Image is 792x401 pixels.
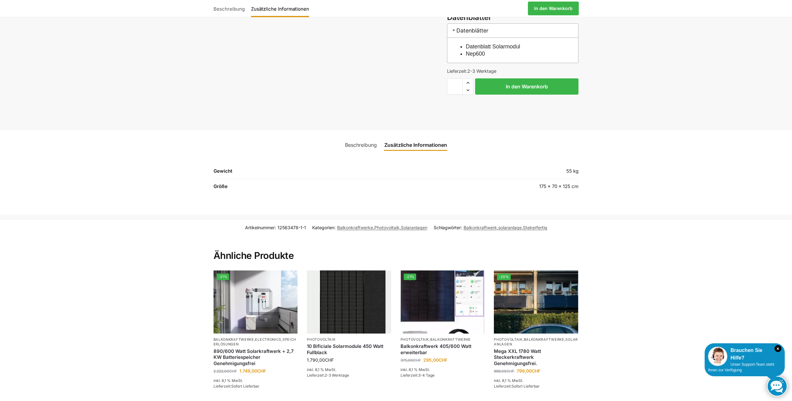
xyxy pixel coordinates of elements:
a: 890/600 Watt Solarkraftwerk + 2,7 KW Batteriespeicher Genehmigungsfrei [214,348,298,367]
span: Lieferzeit: [401,373,435,378]
bdi: 375,00 [401,358,421,363]
a: Balkonkraftwerke [214,337,254,342]
th: Größe [214,179,412,194]
a: solaranlage [498,225,522,230]
span: 3-4 Tage [418,373,435,378]
p: , , [214,337,298,347]
a: Zusätzliche Informationen [248,1,312,16]
img: 2 Balkonkraftwerke [494,270,578,334]
a: Photovoltaik [374,225,400,230]
h3: Datenblätter [447,12,578,23]
a: Solaranlagen [401,225,427,230]
span: CHF [229,369,237,374]
th: Gewicht [214,167,412,179]
input: Produktmenge [447,78,463,95]
bdi: 2.222,00 [214,369,237,374]
a: Photovoltaik [307,337,335,342]
a: Beschreibung [341,137,381,152]
span: 12563478-1-1 [278,225,306,230]
span: 2-3 Werktage [467,68,496,74]
span: Lieferzeit: [494,384,540,389]
span: CHF [506,369,514,374]
a: Beschreibung [214,1,248,16]
span: Reduce quantity [463,86,473,94]
span: Sofort Lieferbar [512,384,540,389]
h3: Datenblätter [447,23,578,37]
a: Balkonkraftwerke [337,225,373,230]
i: Schließen [775,345,781,352]
a: Nep600 [466,51,485,57]
bdi: 1.749,00 [239,368,266,374]
table: Produktdetails [214,167,579,194]
p: inkl. 8,1 % MwSt. [307,367,391,373]
span: CHF [413,358,421,363]
a: Photovoltaik [494,337,522,342]
div: Brauchen Sie Hilfe? [708,347,781,362]
a: Mega XXL 1780 Watt Steckerkraftwerk Genehmigungsfrei. [494,348,578,367]
span: CHF [257,368,266,374]
img: Steckerfertig Plug & Play mit 410 Watt [401,270,485,334]
bdi: 1.790,00 [307,357,334,363]
a: Balkonkraftwerk 405/600 Watt erweiterbar [401,343,485,355]
span: Unser Support-Team steht Ihnen zur Verfügung [708,362,774,372]
span: CHF [532,368,540,374]
td: 175 × 70 × 125 cm [412,179,578,194]
img: Steckerkraftwerk mit 2,7kwh-Speicher [214,270,298,334]
a: Balkonkraftwerke [524,337,564,342]
span: CHF [439,357,447,363]
a: -20%2 Balkonkraftwerke [494,270,578,334]
p: , , [494,337,578,347]
a: -21%Steckerkraftwerk mit 2,7kwh-Speicher [214,270,298,334]
span: Lieferzeit: [307,373,349,378]
a: Solaranlagen [494,337,578,346]
a: Stekerfertig [523,225,547,230]
img: 10 Bificiale Solarmodule 450 Watt Fullblack [307,270,391,334]
p: , [401,337,485,342]
a: Zusätzliche Informationen [381,137,451,152]
a: Electronics [255,337,281,342]
a: Balkonkraftwerk [464,225,497,230]
h2: Ähnliche Produkte [214,235,579,262]
a: Photovoltaik [401,337,429,342]
span: Sofort Lieferbar [231,384,259,389]
p: inkl. 8,1 % MwSt. [494,378,578,384]
a: -21%Steckerfertig Plug & Play mit 410 Watt [401,270,485,334]
iframe: Sicherer Rahmen für schnelle Bezahlvorgänge [446,98,580,116]
a: 10 Bificiale Solarmodule 450 Watt Fullblack [307,343,391,355]
img: Customer service [708,347,727,366]
p: inkl. 8,1 % MwSt. [214,378,298,384]
bdi: 999,00 [494,369,514,374]
a: Balkonkraftwerke [430,337,471,342]
a: Speicherlösungen [214,337,297,346]
bdi: 295,00 [423,357,447,363]
button: In den Warenkorb [475,78,578,95]
span: 2-3 Werktage [325,373,349,378]
span: Increase quantity [463,79,473,87]
span: CHF [325,357,334,363]
span: Lieferzeit: [214,384,259,389]
span: Lieferzeit: [447,68,496,74]
p: inkl. 8,1 % MwSt. [401,367,485,373]
bdi: 799,00 [517,368,540,374]
a: Datenblatt Solarmodul [466,43,520,50]
span: Schlagwörter: , , [434,224,547,231]
a: In den Warenkorb [528,2,579,15]
span: Artikelnummer: [245,224,306,231]
span: Kategorien: , , [312,224,427,231]
td: 55 kg [412,167,578,179]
